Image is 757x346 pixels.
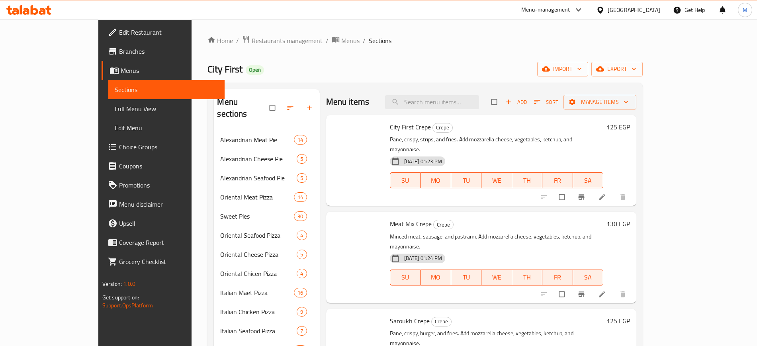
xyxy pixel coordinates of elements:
button: Branch-specific-item [573,188,592,206]
span: Full Menu View [115,104,218,113]
span: Alexandrian Cheese Pie [220,154,297,164]
div: items [297,173,307,183]
span: 1.0.0 [123,279,135,289]
span: 4 [297,270,306,278]
button: delete [614,285,633,303]
div: Italian Seafood Pizza [220,326,297,336]
div: Crepe [431,317,452,326]
div: Oriental Chicen Pizza4 [214,264,319,283]
div: Oriental Meat Pizza14 [214,188,319,207]
h2: Menu items [326,96,370,108]
div: items [297,154,307,164]
span: Manage items [570,97,630,107]
span: [DATE] 01:23 PM [401,158,445,165]
span: Oriental Chicen Pizza [220,269,297,278]
a: Upsell [102,214,225,233]
span: 5 [297,155,306,163]
a: Menus [332,35,360,46]
span: WE [485,272,509,283]
a: Support.OpsPlatform [102,300,153,311]
h2: Menu sections [217,96,269,120]
span: 16 [294,289,306,297]
div: Crepe [433,220,454,229]
span: Menus [341,36,360,45]
span: Promotions [119,180,218,190]
div: Alexandrian Cheese Pie5 [214,149,319,168]
li: / [363,36,366,45]
span: 7 [297,327,306,335]
span: 14 [294,136,306,144]
span: 9 [297,308,306,316]
span: Coupons [119,161,218,171]
span: SA [576,175,601,186]
span: Coverage Report [119,238,218,247]
span: Italian Maet Pizza [220,288,294,297]
h6: 130 EGP [606,218,630,229]
span: City First [207,60,243,78]
span: 30 [294,213,306,220]
a: Coupons [102,156,225,176]
input: search [385,95,479,109]
div: items [294,135,307,145]
a: Coverage Report [102,233,225,252]
span: Add [505,98,527,107]
div: items [297,269,307,278]
span: Oriental Meat Pizza [220,192,294,202]
button: WE [481,270,512,285]
span: SA [576,272,601,283]
span: TU [454,272,479,283]
a: Edit menu item [598,290,608,298]
div: Sweet Pies [220,211,294,221]
span: TU [454,175,479,186]
span: Edit Restaurant [119,27,218,37]
button: Branch-specific-item [573,285,592,303]
div: items [297,250,307,259]
a: Sections [108,80,225,99]
button: SU [390,270,421,285]
span: Crepe [432,317,451,326]
button: WE [481,172,512,188]
span: Sort items [529,96,563,108]
span: Get support on: [102,292,139,303]
button: import [537,62,588,76]
a: Promotions [102,176,225,195]
div: Alexandrian Seafood Pie5 [214,168,319,188]
span: Upsell [119,219,218,228]
span: Select to update [554,190,571,205]
a: Choice Groups [102,137,225,156]
div: Menu-management [521,5,570,15]
button: Sort [532,96,560,108]
span: City First Crepe [390,121,431,133]
span: TH [515,272,540,283]
span: Open [246,66,264,73]
span: Restaurants management [252,36,323,45]
span: 5 [297,174,306,182]
span: Meat Mix Crepe [390,218,432,230]
span: Edit Menu [115,123,218,133]
button: TU [451,270,482,285]
div: Oriental Cheese Pizza5 [214,245,319,264]
h6: 125 EGP [606,315,630,326]
span: 5 [297,251,306,258]
button: Add [503,96,529,108]
h6: 125 EGP [606,121,630,133]
span: 14 [294,194,306,201]
div: items [297,231,307,240]
span: Italian Chicken Pizza [220,307,297,317]
button: FR [542,270,573,285]
span: Choice Groups [119,142,218,152]
button: SU [390,172,421,188]
button: MO [421,270,451,285]
span: Sections [115,85,218,94]
span: Menu disclaimer [119,199,218,209]
span: SU [393,175,417,186]
button: SA [573,270,604,285]
div: Alexandrian Meat Pie14 [214,130,319,149]
span: Oriental Seafood Pizza [220,231,297,240]
span: Select to update [554,287,571,302]
div: Italian Maet Pizza16 [214,283,319,302]
a: Edit Restaurant [102,23,225,42]
button: MO [421,172,451,188]
span: 4 [297,232,306,239]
